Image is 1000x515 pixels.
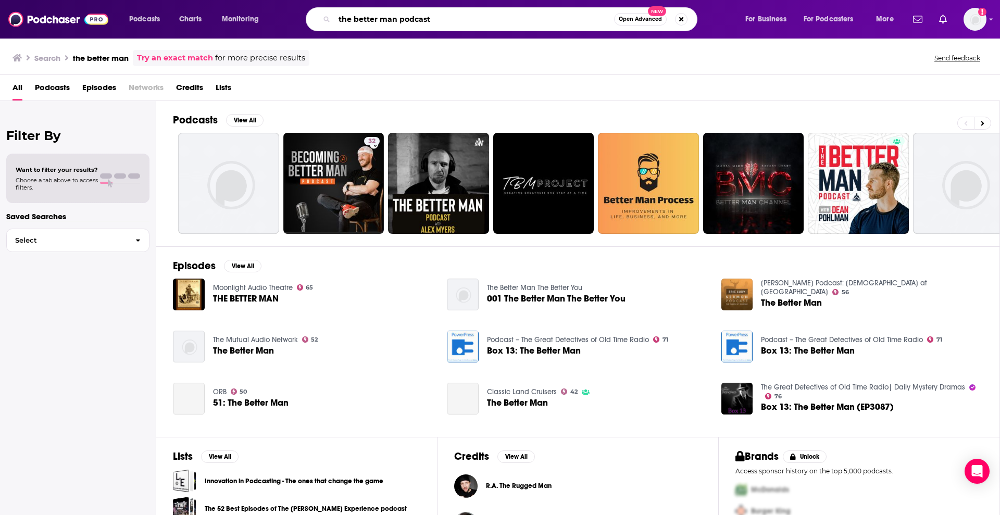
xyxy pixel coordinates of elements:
[297,284,314,291] a: 65
[173,450,239,463] a: ListsView All
[751,485,789,494] span: McDonalds
[721,383,753,414] img: Box 13: The Better Man (EP3087)
[205,475,383,487] a: Innovation in Podcasting - The ones that change the game
[765,393,782,399] a: 76
[283,133,384,234] a: 32
[213,283,293,292] a: Moonlight Audio Theatre
[731,479,751,500] img: First Pro Logo
[876,12,894,27] span: More
[222,12,259,27] span: Monitoring
[927,336,942,343] a: 71
[129,12,160,27] span: Podcasts
[16,177,98,191] span: Choose a tab above to access filters.
[619,17,662,22] span: Open Advanced
[213,294,279,303] a: THE BETTER MAN
[73,53,129,63] h3: the better man
[761,403,894,411] a: Box 13: The Better Man (EP3087)
[486,482,552,490] a: R.A. The Rugged Man
[213,387,227,396] a: ORB
[240,390,247,394] span: 50
[738,11,799,28] button: open menu
[172,11,208,28] a: Charts
[7,237,127,244] span: Select
[487,283,582,292] a: The Better Man The Better You
[447,331,479,362] img: Box 13: The Better Man
[487,335,649,344] a: Podcast – The Great Detectives of Old Time Radio
[173,114,218,127] h2: Podcasts
[173,259,261,272] a: EpisodesView All
[173,331,205,362] img: The Better Man
[122,11,173,28] button: open menu
[487,294,626,303] a: 001 The Better Man The Better You
[454,474,478,498] a: R.A. The Rugged Man
[797,11,869,28] button: open menu
[614,13,667,26] button: Open AdvancedNew
[454,450,535,463] a: CreditsView All
[735,467,983,475] p: Access sponsor history on the top 5,000 podcasts.
[936,337,942,342] span: 71
[447,383,479,414] a: The Better Man
[231,388,247,395] a: 50
[216,79,231,101] a: Lists
[487,398,548,407] a: The Better Man
[35,79,70,101] a: Podcasts
[832,289,849,295] a: 56
[842,290,849,295] span: 56
[311,337,318,342] span: 52
[783,450,827,463] button: Unlock
[201,450,239,463] button: View All
[226,114,264,127] button: View All
[213,346,274,355] a: The Better Man
[909,10,927,28] a: Show notifications dropdown
[173,450,193,463] h2: Lists
[561,388,578,395] a: 42
[8,9,108,29] img: Podchaser - Follow, Share and Rate Podcasts
[364,137,380,145] a: 32
[761,383,965,392] a: The Great Detectives of Old Time Radio| Daily Mystery Dramas
[368,136,376,147] span: 32
[12,79,22,101] a: All
[176,79,203,101] a: Credits
[869,11,907,28] button: open menu
[931,54,983,62] button: Send feedback
[964,8,986,31] button: Show profile menu
[487,346,581,355] a: Box 13: The Better Man
[224,260,261,272] button: View All
[306,285,313,290] span: 65
[173,279,205,310] img: THE BETTER MAN
[16,166,98,173] span: Want to filter your results?
[215,52,305,64] span: for more precise results
[761,298,822,307] a: The Better Man
[735,450,779,463] h2: Brands
[302,336,318,343] a: 52
[935,10,951,28] a: Show notifications dropdown
[964,8,986,31] img: User Profile
[965,459,990,484] div: Open Intercom Messenger
[721,279,753,310] img: The Better Man
[497,450,535,463] button: View All
[6,128,149,143] h2: Filter By
[173,469,196,493] a: Innovation in Podcasting - The ones that change the game
[173,259,216,272] h2: Episodes
[213,398,289,407] span: 51: The Better Man
[173,114,264,127] a: PodcastsView All
[761,335,923,344] a: Podcast – The Great Detectives of Old Time Radio
[447,279,479,310] img: 001 The Better Man The Better You
[173,383,205,414] a: 51: The Better Man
